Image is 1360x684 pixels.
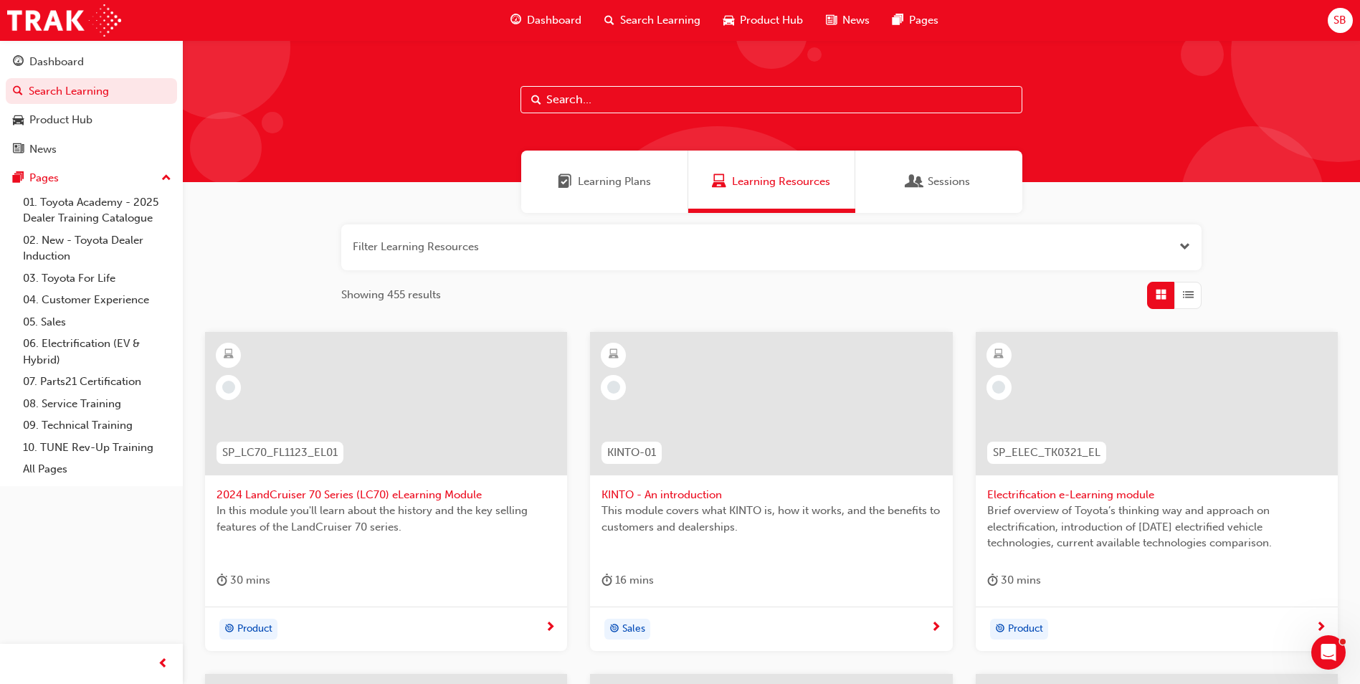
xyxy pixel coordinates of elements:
[13,56,24,69] span: guage-icon
[622,621,645,637] span: Sales
[17,458,177,480] a: All Pages
[17,267,177,290] a: 03. Toyota For Life
[217,571,227,589] span: duration-icon
[688,151,855,213] a: Learning ResourcesLearning Resources
[732,174,830,190] span: Learning Resources
[1311,635,1346,670] iframe: Intercom live chat
[976,332,1338,652] a: SP_ELEC_TK0321_ELElectrification e-Learning moduleBrief overview of Toyota’s thinking way and app...
[17,191,177,229] a: 01. Toyota Academy - 2025 Dealer Training Catalogue
[510,11,521,29] span: guage-icon
[217,487,556,503] span: 2024 LandCruiser 70 Series (LC70) eLearning Module
[224,346,234,364] span: learningResourceType_ELEARNING-icon
[987,571,998,589] span: duration-icon
[17,393,177,415] a: 08. Service Training
[531,92,541,108] span: Search
[17,229,177,267] a: 02. New - Toyota Dealer Induction
[6,49,177,75] a: Dashboard
[601,487,941,503] span: KINTO - An introduction
[341,287,441,303] span: Showing 455 results
[521,151,688,213] a: Learning PlansLearning Plans
[224,620,234,639] span: target-icon
[545,622,556,635] span: next-icon
[1328,8,1353,33] button: SB
[158,655,168,673] span: prev-icon
[217,503,556,535] span: In this module you'll learn about the history and the key selling features of the LandCruiser 70 ...
[994,346,1004,364] span: learningResourceType_ELEARNING-icon
[29,141,57,158] div: News
[1333,12,1346,29] span: SB
[593,6,712,35] a: search-iconSearch Learning
[601,503,941,535] span: This module covers what KINTO is, how it works, and the benefits to customers and dealerships.
[1156,287,1166,303] span: Grid
[881,6,950,35] a: pages-iconPages
[855,151,1022,213] a: SessionsSessions
[6,46,177,165] button: DashboardSearch LearningProduct HubNews
[558,174,572,190] span: Learning Plans
[205,332,567,652] a: SP_LC70_FL1123_EL012024 LandCruiser 70 Series (LC70) eLearning ModuleIn this module you'll learn ...
[222,445,338,461] span: SP_LC70_FL1123_EL01
[607,445,656,461] span: KINTO-01
[987,503,1326,551] span: Brief overview of Toyota’s thinking way and approach on electrification, introduction of [DATE] e...
[13,114,24,127] span: car-icon
[607,381,620,394] span: learningRecordVerb_NONE-icon
[7,4,121,37] img: Trak
[601,571,654,589] div: 16 mins
[740,12,803,29] span: Product Hub
[499,6,593,35] a: guage-iconDashboard
[1008,621,1043,637] span: Product
[6,165,177,191] button: Pages
[237,621,272,637] span: Product
[620,12,700,29] span: Search Learning
[527,12,581,29] span: Dashboard
[931,622,941,635] span: next-icon
[909,12,938,29] span: Pages
[222,381,235,394] span: learningRecordVerb_NONE-icon
[29,112,92,128] div: Product Hub
[6,78,177,105] a: Search Learning
[17,333,177,371] a: 06. Electrification (EV & Hybrid)
[992,381,1005,394] span: learningRecordVerb_NONE-icon
[6,107,177,133] a: Product Hub
[1183,287,1194,303] span: List
[601,571,612,589] span: duration-icon
[17,289,177,311] a: 04. Customer Experience
[6,136,177,163] a: News
[17,414,177,437] a: 09. Technical Training
[842,12,870,29] span: News
[13,172,24,185] span: pages-icon
[13,143,24,156] span: news-icon
[987,571,1041,589] div: 30 mins
[893,11,903,29] span: pages-icon
[217,571,270,589] div: 30 mins
[17,311,177,333] a: 05. Sales
[826,11,837,29] span: news-icon
[908,174,922,190] span: Sessions
[604,11,614,29] span: search-icon
[520,86,1022,113] input: Search...
[993,445,1100,461] span: SP_ELEC_TK0321_EL
[17,437,177,459] a: 10. TUNE Rev-Up Training
[578,174,651,190] span: Learning Plans
[814,6,881,35] a: news-iconNews
[712,6,814,35] a: car-iconProduct Hub
[161,169,171,188] span: up-icon
[609,620,619,639] span: target-icon
[723,11,734,29] span: car-icon
[928,174,970,190] span: Sessions
[995,620,1005,639] span: target-icon
[609,346,619,364] span: learningResourceType_ELEARNING-icon
[1316,622,1326,635] span: next-icon
[17,371,177,393] a: 07. Parts21 Certification
[712,174,726,190] span: Learning Resources
[29,54,84,70] div: Dashboard
[590,332,952,652] a: KINTO-01KINTO - An introductionThis module covers what KINTO is, how it works, and the benefits t...
[29,170,59,186] div: Pages
[987,487,1326,503] span: Electrification e-Learning module
[1179,239,1190,255] button: Open the filter
[13,85,23,98] span: search-icon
